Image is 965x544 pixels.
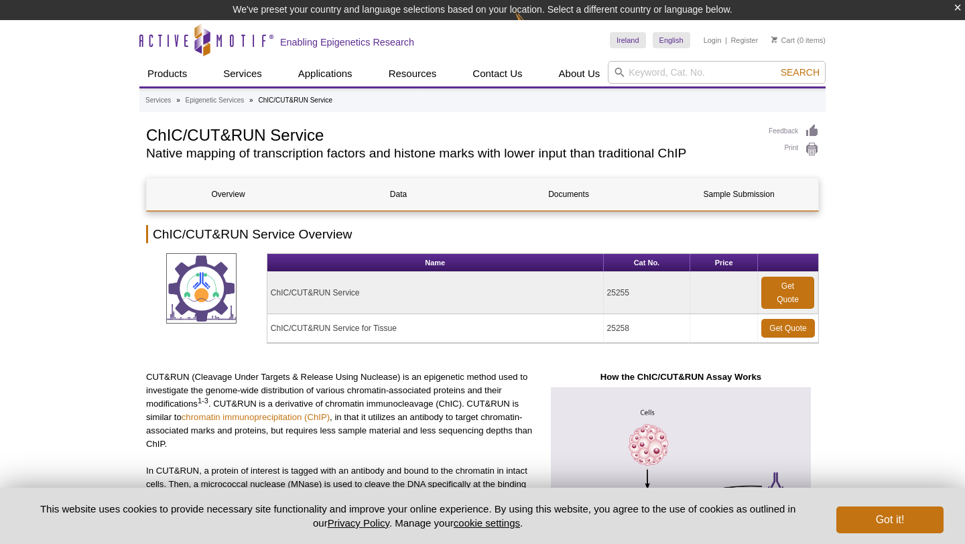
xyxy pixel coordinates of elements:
td: 25258 [604,314,691,343]
a: Services [215,61,270,86]
button: Search [777,66,824,78]
a: Cart [771,36,795,45]
li: » [176,96,180,104]
span: Search [781,67,820,78]
a: Print [769,142,819,157]
a: Feedback [769,124,819,139]
td: ChIC/CUT&RUN Service [267,272,604,314]
p: In CUT&RUN, a protein of interest is tagged with an antibody and bound to the chromatin in intact... [146,464,533,531]
a: Overview [147,178,310,210]
img: Your Cart [771,36,777,43]
td: 25255 [604,272,691,314]
a: Contact Us [464,61,530,86]
sup: 1-3 [198,397,208,405]
a: About Us [551,61,608,86]
td: ChIC/CUT&RUN Service for Tissue [267,314,604,343]
h2: Native mapping of transcription factors and histone marks with lower input than traditional ChIP [146,147,755,159]
a: English [653,32,690,48]
li: | [725,32,727,48]
li: » [249,96,253,104]
a: Login [704,36,722,45]
img: Change Here [515,10,550,42]
a: Documents [487,178,650,210]
a: Sample Submission [657,178,820,210]
a: Privacy Policy [328,517,389,529]
a: Get Quote [761,277,814,309]
a: Applications [290,61,361,86]
a: Epigenetic Services [185,94,244,107]
h1: ChIC/CUT&RUN Service [146,124,755,144]
h2: ChIC/CUT&RUN Service Overview [146,225,819,243]
li: (0 items) [771,32,826,48]
th: Price [690,254,758,272]
a: Get Quote [761,319,815,338]
th: Cat No. [604,254,691,272]
a: Resources [381,61,445,86]
p: This website uses cookies to provide necessary site functionality and improve your online experie... [21,502,814,530]
h2: Enabling Epigenetics Research [280,36,414,48]
strong: How the ChIC/CUT&RUN Assay Works [600,372,761,382]
a: Ireland [610,32,646,48]
a: chromatin immunoprecipitation (ChIP) [182,412,330,422]
th: Name [267,254,604,272]
li: ChIC/CUT&RUN Service [258,96,332,104]
img: ChIC/CUT&RUN Service [166,253,237,324]
a: Data [317,178,480,210]
button: Got it! [836,506,944,533]
a: Register [730,36,758,45]
a: Services [145,94,171,107]
button: cookie settings [454,517,520,529]
a: Products [139,61,195,86]
input: Keyword, Cat. No. [608,61,826,84]
p: CUT&RUN (Cleavage Under Targets & Release Using Nuclease) is an epigenetic method used to investi... [146,370,533,451]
